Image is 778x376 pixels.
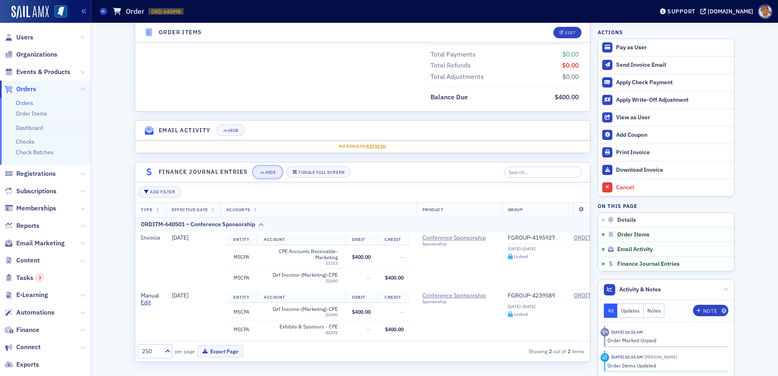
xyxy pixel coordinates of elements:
[16,169,56,178] span: Registrations
[49,5,67,19] a: View Homepage
[16,138,35,145] a: Checks
[700,9,756,14] button: [DOMAIN_NAME]
[4,291,48,299] a: E-Learning
[16,85,36,94] span: Orders
[616,44,730,51] div: Pay as User
[574,234,617,242] a: ORDITM-640501
[141,234,160,241] span: Invoice
[141,220,255,229] div: ORDITM-640501 – Conference Sponsorship
[367,326,371,332] span: —
[611,354,643,360] time: 5/21/2025 10:32 AM
[562,61,579,69] span: $0.00
[159,168,248,176] h4: Finance Journal Entries
[4,239,65,248] a: Email Marketing
[4,169,56,178] a: Registrations
[703,309,717,313] div: Note
[431,92,471,102] span: Balance Due
[431,92,468,102] div: Balance Due
[226,234,257,245] th: Entity
[228,128,239,133] div: Hide
[598,179,734,196] button: Cancel
[574,292,617,299] a: ORDITM-640501
[616,131,730,139] div: Add Coupon
[55,5,67,18] img: SailAMX
[126,7,144,16] h1: Order
[141,143,584,150] div: No results.
[608,362,723,369] div: Order Items Updated
[616,61,730,69] div: Send Invoice Email
[16,124,43,131] a: Dashboard
[175,348,195,355] label: per page
[264,248,338,261] span: CPE Accounts Receivable-Marketing
[617,260,680,268] span: Finance Journal Entries
[4,187,57,196] a: Subscriptions
[644,304,665,318] button: Notes
[547,348,553,355] strong: 2
[616,184,730,191] div: Cancel
[422,207,444,212] span: Product
[667,8,695,15] div: Support
[598,202,734,210] h4: On this page
[226,245,257,269] td: MSCPA
[422,299,496,304] div: Sponsorship
[431,72,484,82] div: Total Adjustments
[345,292,378,303] th: Debit
[598,56,734,74] button: Send Invoice Email
[16,149,54,156] a: Check Batches
[16,326,39,334] span: Finance
[508,246,562,251] div: [DATE]–[DATE]
[422,241,496,247] div: Sponsorship
[508,304,562,309] div: [DATE]–[DATE]
[345,234,378,245] th: Debit
[172,292,188,299] span: [DATE]
[366,143,387,149] span: Refresh
[431,61,471,70] div: Total Refunds
[172,234,188,241] span: [DATE]
[352,254,371,260] span: $400.00
[226,303,257,320] td: MSCPA
[508,292,562,299] a: FGROUP-4239589
[553,27,581,38] button: Edit
[616,114,730,121] div: View as User
[16,204,56,213] span: Memberships
[504,166,582,178] input: Search…
[604,304,618,318] button: All
[508,234,562,242] a: FGROUP-4195927
[431,72,487,82] span: Total Adjustments
[286,166,351,178] button: Toggle Full Screen
[264,312,338,317] div: 22000
[16,187,57,196] span: Subscriptions
[4,68,70,77] a: Events & Products
[378,292,411,303] th: Credit
[598,39,734,56] button: Pay as User
[142,347,160,356] div: 250
[385,326,404,332] span: $400.00
[141,299,151,306] a: Edit
[265,170,276,175] div: Hide
[431,50,479,59] span: Total Payments
[264,260,338,266] div: 11312
[4,33,33,42] a: Users
[141,292,160,306] span: Manual
[16,110,47,117] a: Order Items
[16,221,39,230] span: Reports
[555,93,579,101] span: $400.00
[400,308,404,315] span: —
[400,254,404,260] span: —
[16,291,48,299] span: E-Learning
[617,231,649,238] span: Order Items
[16,33,33,42] span: Users
[385,274,404,281] span: $400.00
[198,345,243,358] button: Export Page
[598,28,623,36] h4: Actions
[598,144,734,161] a: Print Invoice
[226,292,257,303] th: Entity
[616,149,730,156] div: Print Invoice
[598,109,734,126] button: View as User
[441,348,585,355] div: Showing out of items
[562,72,579,81] span: $0.00
[514,312,528,317] div: Locked
[598,161,734,179] a: Download Invoice
[16,50,57,59] span: Organizations
[16,99,33,107] a: Orders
